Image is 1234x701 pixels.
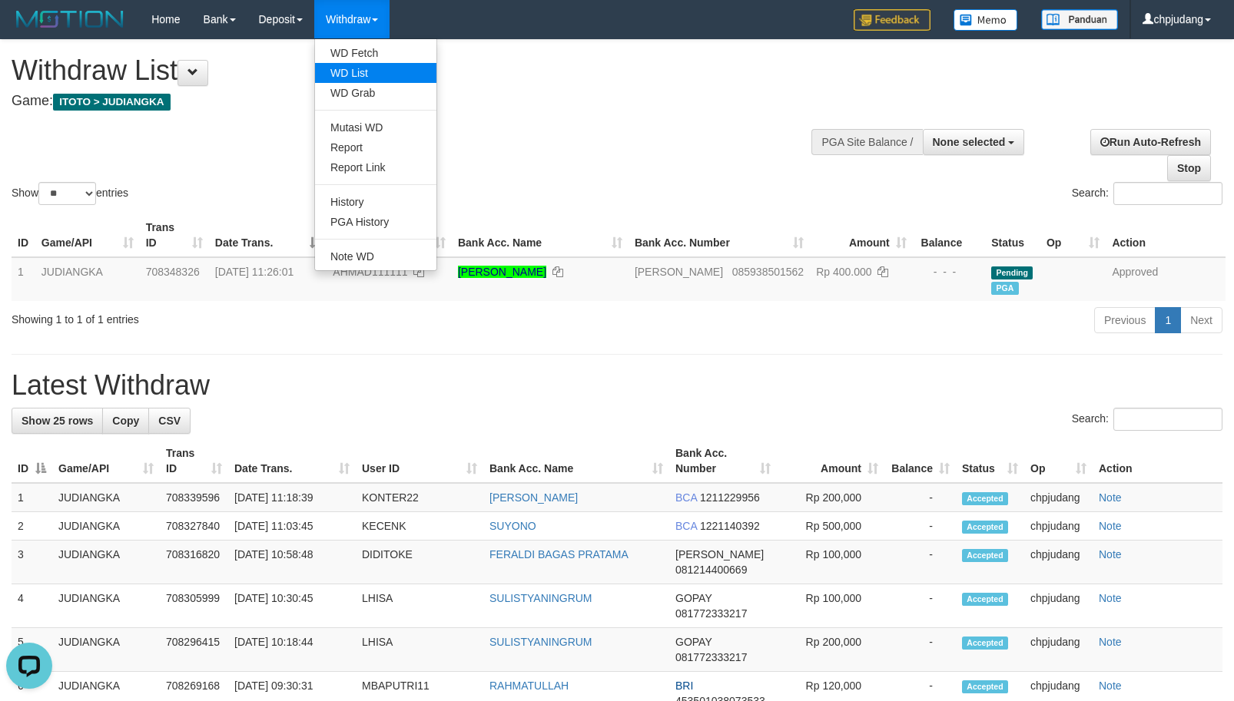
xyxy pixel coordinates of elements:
[675,520,697,532] span: BCA
[140,213,209,257] th: Trans ID: activate to sort column ascending
[12,408,103,434] a: Show 25 rows
[333,266,407,278] span: AHMAD111111
[1024,628,1093,672] td: chpjudang
[635,266,723,278] span: [PERSON_NAME]
[52,483,160,512] td: JUDIANGKA
[12,55,808,86] h1: Withdraw List
[228,541,356,584] td: [DATE] 10:58:48
[315,63,436,83] a: WD List
[1072,182,1222,205] label: Search:
[12,370,1222,401] h1: Latest Withdraw
[1099,636,1122,648] a: Note
[356,483,483,512] td: KONTER22
[962,680,1008,693] span: Accepted
[985,213,1040,257] th: Status
[52,628,160,672] td: JUDIANGKA
[675,607,747,620] span: Copy 081772333217 to clipboard
[675,564,747,576] span: Copy 081214400669 to clipboard
[160,439,228,483] th: Trans ID: activate to sort column ascending
[1041,9,1118,30] img: panduan.png
[112,415,139,427] span: Copy
[458,266,546,278] a: [PERSON_NAME]
[962,549,1008,562] span: Accepted
[489,491,578,504] a: [PERSON_NAME]
[777,512,884,541] td: Rp 500,000
[777,584,884,628] td: Rp 100,000
[1180,307,1222,333] a: Next
[1113,182,1222,205] input: Search:
[1024,512,1093,541] td: chpjudang
[12,541,52,584] td: 3
[146,266,200,278] span: 708348326
[675,548,764,560] span: [PERSON_NAME]
[12,306,503,327] div: Showing 1 to 1 of 1 entries
[1099,491,1122,504] a: Note
[209,213,327,257] th: Date Trans.: activate to sort column descending
[810,213,913,257] th: Amount: activate to sort column ascending
[228,439,356,483] th: Date Trans.: activate to sort column ascending
[1040,213,1106,257] th: Op: activate to sort column ascending
[12,182,128,205] label: Show entries
[356,439,483,483] th: User ID: activate to sort column ascending
[158,415,181,427] span: CSV
[962,637,1008,650] span: Accepted
[956,439,1024,483] th: Status: activate to sort column ascending
[35,257,140,301] td: JUDIANGKA
[6,6,52,52] button: Open LiveChat chat widget
[1113,408,1222,431] input: Search:
[356,541,483,584] td: DIDITOKE
[228,512,356,541] td: [DATE] 11:03:45
[962,492,1008,505] span: Accepted
[700,520,760,532] span: Copy 1221140392 to clipboard
[315,43,436,63] a: WD Fetch
[315,137,436,157] a: Report
[732,266,804,278] span: Copy 085938501562 to clipboard
[356,512,483,541] td: KECENK
[452,213,629,257] th: Bank Acc. Name: activate to sort column ascending
[489,520,536,532] a: SUYONO
[777,628,884,672] td: Rp 200,000
[1024,584,1093,628] td: chpjudang
[315,192,436,212] a: History
[777,483,884,512] td: Rp 200,000
[356,628,483,672] td: LHISA
[12,439,52,483] th: ID: activate to sort column descending
[228,628,356,672] td: [DATE] 10:18:44
[1106,257,1226,301] td: Approved
[102,408,149,434] a: Copy
[629,213,810,257] th: Bank Acc. Number: activate to sort column ascending
[12,257,35,301] td: 1
[675,680,693,692] span: BRI
[675,491,697,504] span: BCA
[1099,592,1122,604] a: Note
[991,266,1033,279] span: Pending
[923,129,1025,155] button: None selected
[913,213,985,257] th: Balance
[228,483,356,512] td: [DATE] 11:18:39
[52,512,160,541] td: JUDIANGKA
[315,83,436,103] a: WD Grab
[53,94,171,111] span: ITOTO > JUDIANGKA
[1155,307,1181,333] a: 1
[884,439,956,483] th: Balance: activate to sort column ascending
[489,636,592,648] a: SULISTYANINGRUM
[22,415,93,427] span: Show 25 rows
[675,636,712,648] span: GOPAY
[884,512,956,541] td: -
[1099,680,1122,692] a: Note
[1099,548,1122,560] a: Note
[35,213,140,257] th: Game/API: activate to sort column ascending
[1072,408,1222,431] label: Search:
[1093,439,1222,483] th: Action
[1090,129,1211,155] a: Run Auto-Refresh
[315,117,436,137] a: Mutasi WD
[228,584,356,628] td: [DATE] 10:30:45
[160,512,228,541] td: 708327840
[483,439,669,483] th: Bank Acc. Name: activate to sort column ascending
[12,94,808,109] h4: Game:
[933,136,1006,148] span: None selected
[1024,541,1093,584] td: chpjudang
[700,491,760,504] span: Copy 1211229956 to clipboard
[12,483,52,512] td: 1
[38,182,96,205] select: Showentries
